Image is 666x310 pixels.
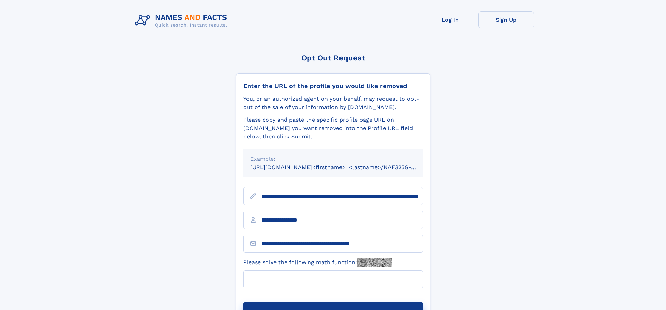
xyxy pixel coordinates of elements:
[243,258,392,267] label: Please solve the following math function:
[250,155,416,163] div: Example:
[132,11,233,30] img: Logo Names and Facts
[478,11,534,28] a: Sign Up
[243,116,423,141] div: Please copy and paste the specific profile page URL on [DOMAIN_NAME] you want removed into the Pr...
[250,164,436,171] small: [URL][DOMAIN_NAME]<firstname>_<lastname>/NAF325G-xxxxxxxx
[422,11,478,28] a: Log In
[236,53,430,62] div: Opt Out Request
[243,95,423,111] div: You, or an authorized agent on your behalf, may request to opt-out of the sale of your informatio...
[243,82,423,90] div: Enter the URL of the profile you would like removed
